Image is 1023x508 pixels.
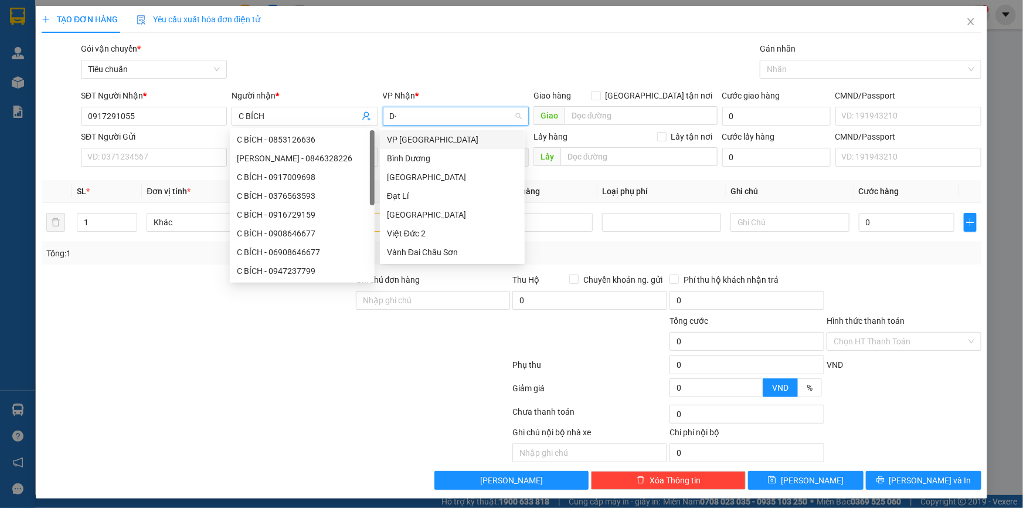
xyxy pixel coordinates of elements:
div: C BÍCH - 0916729159 [237,208,368,221]
span: Giao hàng [533,91,571,100]
input: Cước giao hàng [722,107,831,126]
span: [PERSON_NAME] [480,474,543,487]
input: 0 [497,213,593,232]
span: [PERSON_NAME] và In [889,474,971,487]
span: plus [964,218,976,227]
button: save[PERSON_NAME] [748,471,864,490]
div: C BÍCH - 0853126636 [237,133,368,146]
span: close [966,17,976,26]
span: TB1109250088 - [64,33,155,65]
div: CMND/Passport [835,89,981,102]
button: printer[PERSON_NAME] và In [866,471,981,490]
div: Tổng: 1 [46,247,395,260]
div: Hòa Đông [380,205,525,224]
div: C BÍCH - 06908646677 [237,246,368,259]
div: SĐT Người Nhận [81,89,227,102]
div: C BÍCH - 0908646677 [230,224,375,243]
span: Lấy hàng [533,132,567,141]
span: Tiêu chuẩn [88,60,220,78]
span: TẠO ĐƠN HÀNG [42,15,118,24]
th: Ghi chú [726,180,854,203]
span: delete [637,476,645,485]
div: C BÍCH - 0947237799 [230,262,375,280]
div: C BÍCH - 0376563593 [237,189,368,202]
span: Cước hàng [859,187,899,196]
div: Giảm giá [512,382,669,402]
span: Đơn vị tính [147,187,191,196]
div: Phụ thu [512,358,669,379]
th: Loại phụ phí [597,180,726,203]
span: plus [42,15,50,23]
div: C BÍCH - 0376563593 [230,187,375,205]
input: Ghi chú đơn hàng [356,291,511,310]
label: Cước lấy hàng [722,132,775,141]
div: Vành Đai Châu Sơn [380,243,525,262]
div: Đạt Lí [387,189,518,202]
button: plus [964,213,977,232]
span: Lấy tận nơi [667,130,718,143]
span: [GEOGRAPHIC_DATA] tận nơi [601,89,718,102]
div: C BÍCH - 06908646677 [230,243,375,262]
div: Việt Đức 2 [387,227,518,240]
div: Người nhận [232,89,378,102]
label: Gán nhãn [760,44,796,53]
div: Chi phí nội bộ [669,426,824,443]
div: C BÍCH - 0917009698 [237,171,368,184]
label: Hình thức thanh toán [827,316,905,326]
div: [PERSON_NAME] - 0846328226 [237,152,368,165]
div: VP [GEOGRAPHIC_DATA] [387,133,518,146]
label: Ghi chú đơn hàng [356,275,420,285]
button: delete [46,213,65,232]
div: Thủ Đức [380,168,525,187]
span: Tân Bình [86,6,130,19]
div: Bình Dương [380,149,525,168]
button: [PERSON_NAME] [434,471,589,490]
span: [PERSON_NAME] [781,474,844,487]
div: C BÍCH - 0908646677 [237,227,368,240]
div: C NGỌC BÍCH - 0846328226 [230,149,375,168]
span: VND [827,360,843,370]
span: SL [77,187,86,196]
span: Giao [533,106,565,125]
span: Tổng cước [669,316,708,326]
div: C BÍCH - 0916729159 [230,205,375,224]
div: SĐT Người Gửi [81,130,227,143]
div: C BÍCH - 0947237799 [237,265,368,277]
span: % [807,383,813,392]
span: 15:10:44 [DATE] [75,55,144,65]
input: Dọc đường [560,147,718,166]
span: Xóa Thông tin [650,474,701,487]
span: Phí thu hộ khách nhận trả [679,273,783,286]
span: Gói vận chuyển [81,44,141,53]
span: minhquang.tienoanh - In: [64,44,155,65]
span: user-add [362,111,371,121]
div: Bình Dương [387,152,518,165]
span: save [768,476,776,485]
div: VP Đà Lạt [380,130,525,149]
div: [GEOGRAPHIC_DATA] [387,208,518,221]
span: Gửi: [64,6,130,19]
span: Thu Hộ [512,275,539,285]
strong: Nhận: [24,72,149,136]
input: Dọc đường [565,106,718,125]
input: Nhập ghi chú [512,443,667,462]
span: VND [772,383,789,392]
div: C BÍCH - 0853126636 [230,130,375,149]
span: VP Nhận [383,91,416,100]
span: TTX - 0904371699 [64,21,142,31]
label: Cước giao hàng [722,91,780,100]
div: Việt Đức 2 [380,224,525,243]
input: Cước lấy hàng [722,148,831,167]
span: Khác [154,214,259,231]
span: Lấy [533,147,560,166]
span: Chuyển khoản ng. gửi [579,273,667,286]
div: CMND/Passport [835,130,981,143]
input: Ghi Chú [730,213,849,232]
button: deleteXóa Thông tin [591,471,746,490]
div: Ghi chú nội bộ nhà xe [512,426,667,443]
button: Close [954,6,987,39]
img: icon [137,15,146,25]
div: Vành Đai Châu Sơn [387,246,518,259]
span: printer [876,476,885,485]
div: [GEOGRAPHIC_DATA] [387,171,518,184]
